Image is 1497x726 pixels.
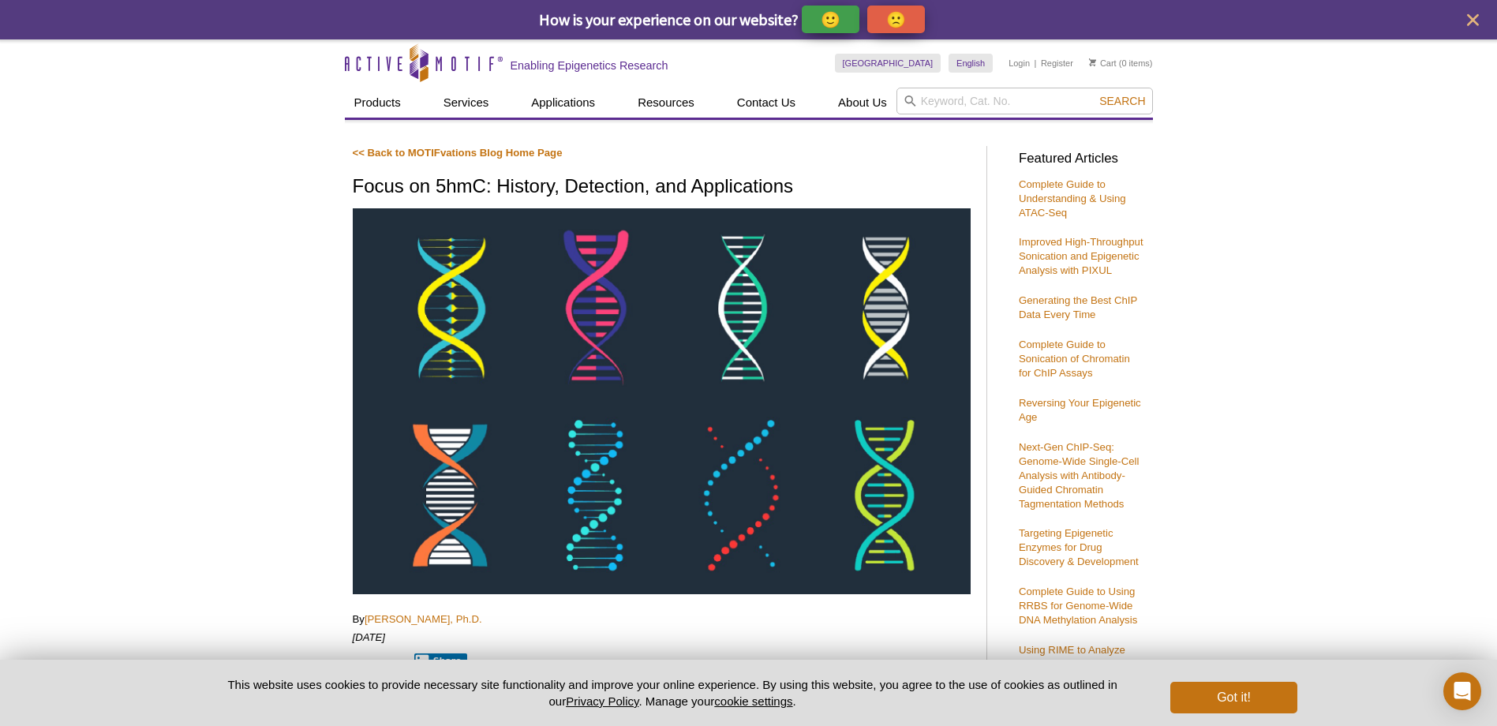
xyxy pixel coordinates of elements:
a: Products [345,88,410,118]
button: close [1463,10,1483,30]
div: Open Intercom Messenger [1443,672,1481,710]
a: About Us [829,88,896,118]
li: | [1035,54,1037,73]
a: Generating the Best ChIP Data Every Time [1019,294,1137,320]
img: DNA Strands [353,208,971,595]
a: Using RIME to Analyze Protein-Protein Interactions on Chromatin [1019,644,1138,684]
h3: Featured Articles [1019,152,1145,166]
a: Register [1041,58,1073,69]
span: How is your experience on our website? [539,9,799,29]
a: [GEOGRAPHIC_DATA] [835,54,941,73]
input: Keyword, Cat. No. [896,88,1153,114]
a: Targeting Epigenetic Enzymes for Drug Discovery & Development [1019,527,1139,567]
em: [DATE] [353,631,386,643]
p: This website uses cookies to provide necessary site functionality and improve your online experie... [200,676,1145,709]
h1: Focus on 5hmC: History, Detection, and Applications [353,176,971,199]
a: Applications [522,88,604,118]
p: By [353,612,971,627]
a: Reversing Your Epigenetic Age [1019,397,1141,423]
p: 🙁 [886,9,906,29]
button: Share [414,653,467,669]
a: Login [1009,58,1030,69]
a: English [949,54,993,73]
iframe: X Post Button [353,653,404,668]
a: [PERSON_NAME], Ph.D. [365,613,482,625]
a: Privacy Policy [566,694,638,708]
a: Complete Guide to Using RRBS for Genome-Wide DNA Methylation Analysis [1019,586,1137,626]
button: cookie settings [714,694,792,708]
a: Complete Guide to Sonication of Chromatin for ChIP Assays [1019,339,1130,379]
a: << Back to MOTIFvations Blog Home Page [353,147,563,159]
a: Resources [628,88,704,118]
li: (0 items) [1089,54,1153,73]
button: Search [1095,94,1150,108]
p: 🙂 [821,9,840,29]
img: Your Cart [1089,58,1096,66]
a: Contact Us [728,88,805,118]
span: Search [1099,95,1145,107]
a: Next-Gen ChIP-Seq: Genome-Wide Single-Cell Analysis with Antibody-Guided Chromatin Tagmentation M... [1019,441,1139,510]
a: Services [434,88,499,118]
button: Got it! [1170,682,1297,713]
h2: Enabling Epigenetics Research [511,58,668,73]
a: Improved High-Throughput Sonication and Epigenetic Analysis with PIXUL [1019,236,1143,276]
a: Complete Guide to Understanding & Using ATAC-Seq [1019,178,1126,219]
a: Cart [1089,58,1117,69]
